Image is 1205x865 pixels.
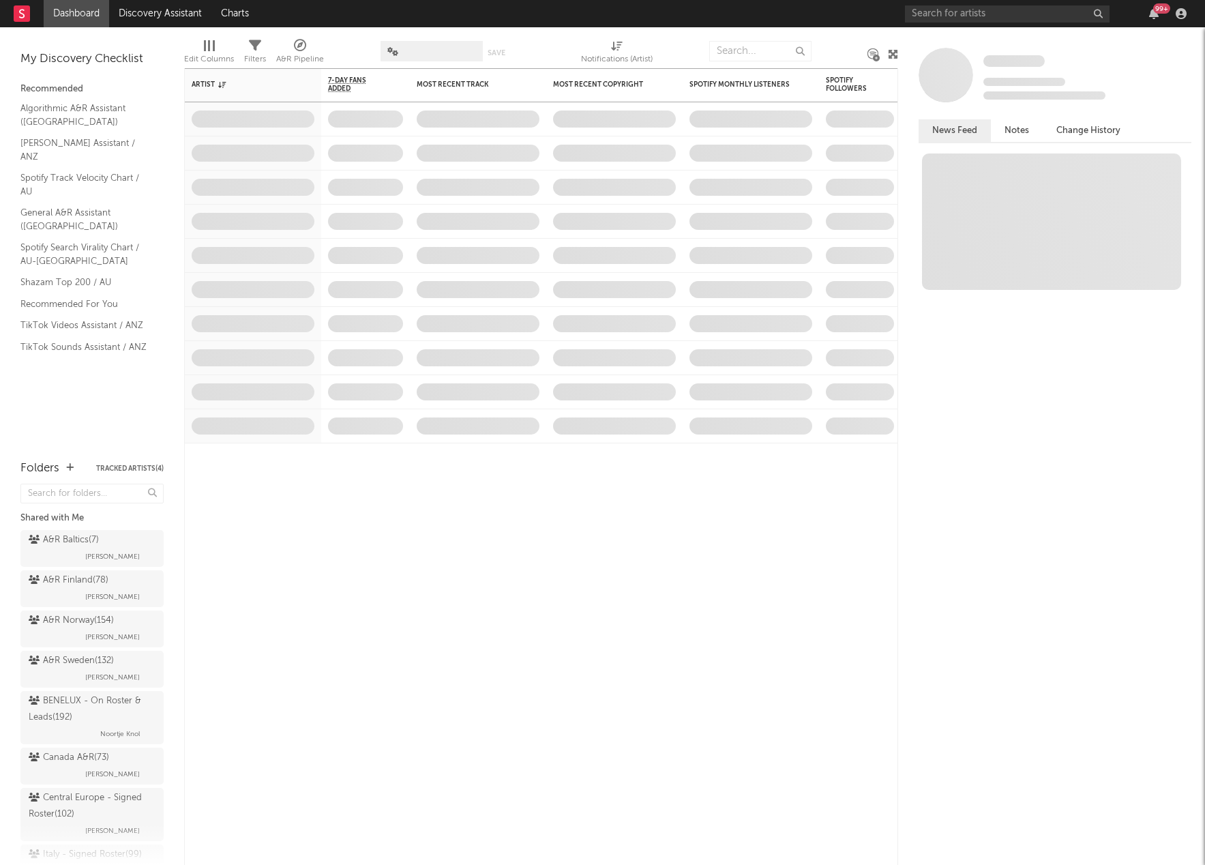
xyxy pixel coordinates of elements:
[192,80,294,89] div: Artist
[488,49,505,57] button: Save
[29,613,114,629] div: A&R Norway ( 154 )
[20,205,150,233] a: General A&R Assistant ([GEOGRAPHIC_DATA])
[85,548,140,565] span: [PERSON_NAME]
[905,5,1110,23] input: Search for artists
[184,34,234,74] div: Edit Columns
[20,240,150,268] a: Spotify Search Virality Chart / AU-[GEOGRAPHIC_DATA]
[20,530,164,567] a: A&R Baltics(7)[PERSON_NAME]
[244,34,266,74] div: Filters
[689,80,792,89] div: Spotify Monthly Listeners
[826,76,874,93] div: Spotify Followers
[20,340,150,355] a: TikTok Sounds Assistant / ANZ
[20,101,150,129] a: Algorithmic A&R Assistant ([GEOGRAPHIC_DATA])
[983,55,1045,68] a: Some Artist
[20,788,164,841] a: Central Europe - Signed Roster(102)[PERSON_NAME]
[1043,119,1134,142] button: Change History
[184,51,234,68] div: Edit Columns
[553,80,655,89] div: Most Recent Copyright
[20,318,150,333] a: TikTok Videos Assistant / ANZ
[983,78,1065,86] span: Tracking Since: [DATE]
[417,80,519,89] div: Most Recent Track
[581,51,653,68] div: Notifications (Artist)
[581,34,653,74] div: Notifications (Artist)
[29,532,99,548] div: A&R Baltics ( 7 )
[1149,8,1159,19] button: 99+
[29,750,109,766] div: Canada A&R ( 73 )
[983,91,1105,100] span: 0 fans last week
[85,629,140,645] span: [PERSON_NAME]
[919,119,991,142] button: News Feed
[96,465,164,472] button: Tracked Artists(4)
[983,55,1045,67] span: Some Artist
[29,572,108,589] div: A&R Finland ( 78 )
[85,766,140,782] span: [PERSON_NAME]
[20,136,150,164] a: [PERSON_NAME] Assistant / ANZ
[991,119,1043,142] button: Notes
[85,669,140,686] span: [PERSON_NAME]
[20,275,150,290] a: Shazam Top 200 / AU
[29,847,142,863] div: Italy - Signed Roster ( 99 )
[20,651,164,688] a: A&R Sweden(132)[PERSON_NAME]
[276,34,324,74] div: A&R Pipeline
[20,570,164,607] a: A&R Finland(78)[PERSON_NAME]
[709,41,812,61] input: Search...
[29,693,152,726] div: BENELUX - On Roster & Leads ( 192 )
[20,611,164,647] a: A&R Norway(154)[PERSON_NAME]
[20,460,59,477] div: Folders
[1153,3,1170,14] div: 99 +
[20,51,164,68] div: My Discovery Checklist
[20,297,150,312] a: Recommended For You
[20,81,164,98] div: Recommended
[20,748,164,785] a: Canada A&R(73)[PERSON_NAME]
[20,691,164,744] a: BENELUX - On Roster & Leads(192)Noortje Knol
[20,171,150,199] a: Spotify Track Velocity Chart / AU
[20,484,164,503] input: Search for folders...
[29,790,152,823] div: Central Europe - Signed Roster ( 102 )
[276,51,324,68] div: A&R Pipeline
[328,76,383,93] span: 7-Day Fans Added
[100,726,140,742] span: Noortje Knol
[29,653,114,669] div: A&R Sweden ( 132 )
[85,589,140,605] span: [PERSON_NAME]
[244,51,266,68] div: Filters
[20,510,164,527] div: Shared with Me
[85,823,140,839] span: [PERSON_NAME]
